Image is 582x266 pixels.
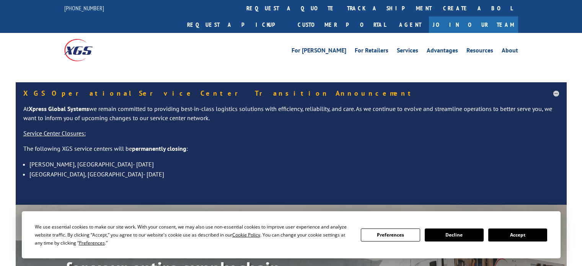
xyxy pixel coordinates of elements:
[29,105,89,113] strong: Xpress Global Systems
[23,104,559,129] p: At we remain committed to providing best-in-class logistics solutions with efficiency, reliabilit...
[292,16,391,33] a: Customer Portal
[397,47,418,56] a: Services
[181,16,292,33] a: Request a pickup
[466,47,493,56] a: Resources
[232,232,260,238] span: Cookie Policy
[22,211,561,258] div: Cookie Consent Prompt
[355,47,388,56] a: For Retailers
[29,169,559,179] li: [GEOGRAPHIC_DATA], [GEOGRAPHIC_DATA]- [DATE]
[23,129,86,137] u: Service Center Closures:
[488,228,547,242] button: Accept
[132,145,186,152] strong: permanently closing
[29,159,559,169] li: [PERSON_NAME], [GEOGRAPHIC_DATA]- [DATE]
[391,16,429,33] a: Agent
[502,47,518,56] a: About
[64,4,104,12] a: [PHONE_NUMBER]
[361,228,420,242] button: Preferences
[23,144,559,160] p: The following XGS service centers will be :
[35,223,352,247] div: We use essential cookies to make our site work. With your consent, we may also use non-essential ...
[292,47,346,56] a: For [PERSON_NAME]
[79,240,105,246] span: Preferences
[425,228,484,242] button: Decline
[429,16,518,33] a: Join Our Team
[427,47,458,56] a: Advantages
[23,90,559,97] h5: XGS Operational Service Center Transition Announcement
